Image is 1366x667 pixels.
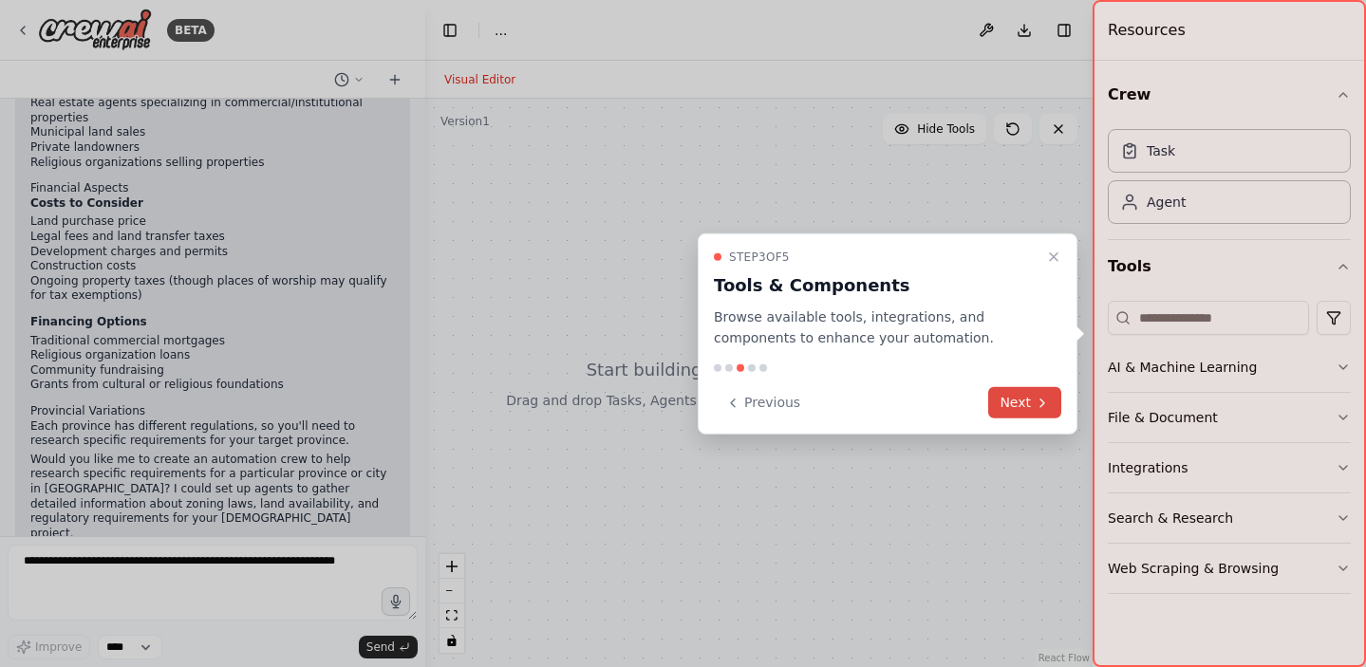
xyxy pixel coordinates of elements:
[714,271,1039,298] h3: Tools & Components
[1042,245,1065,268] button: Close walkthrough
[714,387,812,418] button: Previous
[437,17,463,44] button: Hide left sidebar
[988,387,1061,418] button: Next
[729,249,790,264] span: Step 3 of 5
[714,306,1039,349] p: Browse available tools, integrations, and components to enhance your automation.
